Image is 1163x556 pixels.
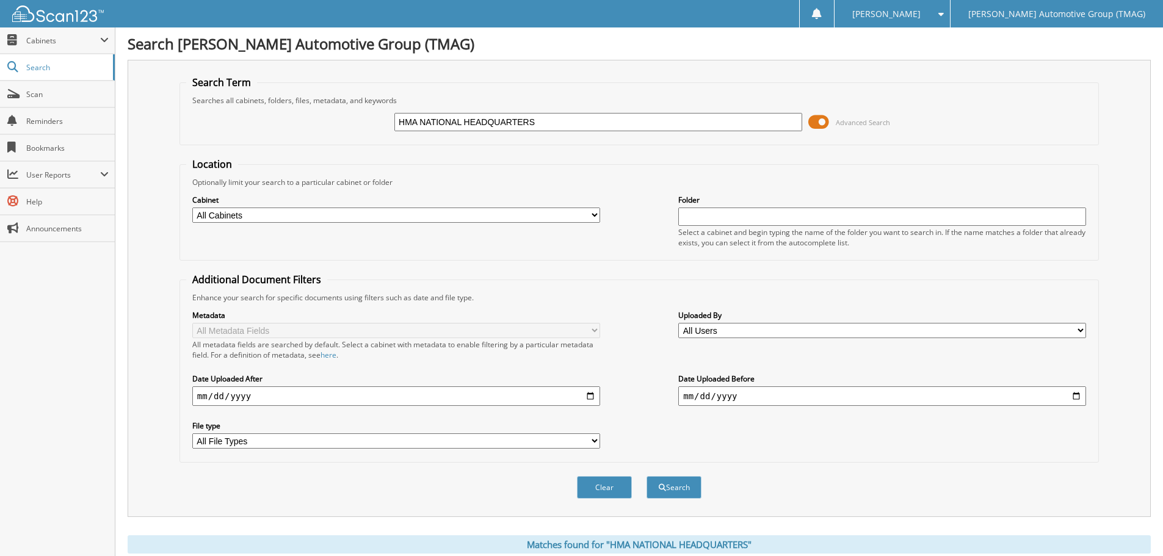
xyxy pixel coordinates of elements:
[192,386,600,406] input: start
[192,339,600,360] div: All metadata fields are searched by default. Select a cabinet with metadata to enable filtering b...
[577,476,632,499] button: Clear
[192,195,600,205] label: Cabinet
[192,421,600,431] label: File type
[678,374,1086,384] label: Date Uploaded Before
[26,143,109,153] span: Bookmarks
[12,5,104,22] img: scan123-logo-white.svg
[26,170,100,180] span: User Reports
[968,10,1145,18] span: [PERSON_NAME] Automotive Group (TMAG)
[192,374,600,384] label: Date Uploaded After
[192,310,600,320] label: Metadata
[26,223,109,234] span: Announcements
[186,292,1092,303] div: Enhance your search for specific documents using filters such as date and file type.
[186,157,238,171] legend: Location
[321,350,336,360] a: here
[678,310,1086,320] label: Uploaded By
[26,116,109,126] span: Reminders
[678,195,1086,205] label: Folder
[128,535,1151,554] div: Matches found for "HMA NATIONAL HEADQUARTERS"
[678,386,1086,406] input: end
[26,197,109,207] span: Help
[26,62,107,73] span: Search
[26,35,100,46] span: Cabinets
[678,227,1086,248] div: Select a cabinet and begin typing the name of the folder you want to search in. If the name match...
[647,476,701,499] button: Search
[186,76,257,89] legend: Search Term
[186,273,327,286] legend: Additional Document Filters
[852,10,921,18] span: [PERSON_NAME]
[186,95,1092,106] div: Searches all cabinets, folders, files, metadata, and keywords
[128,34,1151,54] h1: Search [PERSON_NAME] Automotive Group (TMAG)
[186,177,1092,187] div: Optionally limit your search to a particular cabinet or folder
[836,118,890,127] span: Advanced Search
[26,89,109,99] span: Scan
